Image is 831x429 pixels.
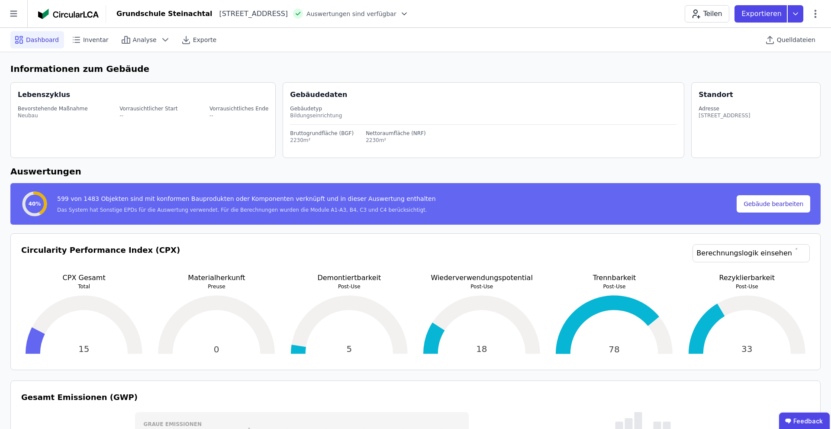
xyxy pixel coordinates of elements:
[699,90,733,100] div: Standort
[737,195,810,213] button: Gebäude bearbeiten
[684,283,810,290] p: Post-Use
[290,90,684,100] div: Gebäudedaten
[290,137,354,144] div: 2230m²
[154,283,279,290] p: Preuse
[29,200,41,207] span: 40%
[57,206,436,213] div: Das System hat Sonstige EPDs für die Auswertung verwendet. Für die Berechnungen wurden die Module...
[699,105,750,112] div: Adresse
[419,283,544,290] p: Post-Use
[21,244,180,273] h3: Circularity Performance Index (CPX)
[10,62,821,75] h6: Informationen zum Gebäude
[83,35,109,44] span: Inventar
[290,130,354,137] div: Bruttogrundfläche (BGF)
[116,9,212,19] div: Grundschule Steinachtal
[154,273,279,283] p: Materialherkunft
[290,112,677,119] div: Bildungseinrichtung
[133,35,157,44] span: Analyse
[21,283,147,290] p: Total
[287,283,412,290] p: Post-Use
[419,273,544,283] p: Wiederverwendungspotential
[685,5,729,23] button: Teilen
[287,273,412,283] p: Demontiertbarkeit
[209,112,268,119] div: --
[38,9,99,19] img: Concular
[212,9,288,19] div: [STREET_ADDRESS]
[699,112,750,119] div: [STREET_ADDRESS]
[684,273,810,283] p: Rezyklierbarkeit
[10,165,821,178] h6: Auswertungen
[551,283,677,290] p: Post-Use
[18,112,88,119] div: Neubau
[119,105,177,112] div: Vorrausichtlicher Start
[366,137,426,144] div: 2230m²
[777,35,815,44] span: Quelldateien
[57,194,436,206] div: 599 von 1483 Objekten sind mit konformen Bauprodukten oder Komponenten verknüpft und in dieser Au...
[551,273,677,283] p: Trennbarkeit
[18,105,88,112] div: Bevorstehende Maßnahme
[21,273,147,283] p: CPX Gesamt
[26,35,59,44] span: Dashboard
[692,244,810,262] a: Berechnungslogik einsehen
[144,421,461,428] h3: Graue Emissionen
[21,391,810,403] h3: Gesamt Emissionen (GWP)
[193,35,216,44] span: Exporte
[366,130,426,137] div: Nettoraumfläche (NRF)
[18,90,70,100] div: Lebenszyklus
[306,10,396,18] span: Auswertungen sind verfügbar
[741,9,783,19] p: Exportieren
[209,105,268,112] div: Vorrausichtliches Ende
[119,112,177,119] div: --
[290,105,677,112] div: Gebäudetyp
